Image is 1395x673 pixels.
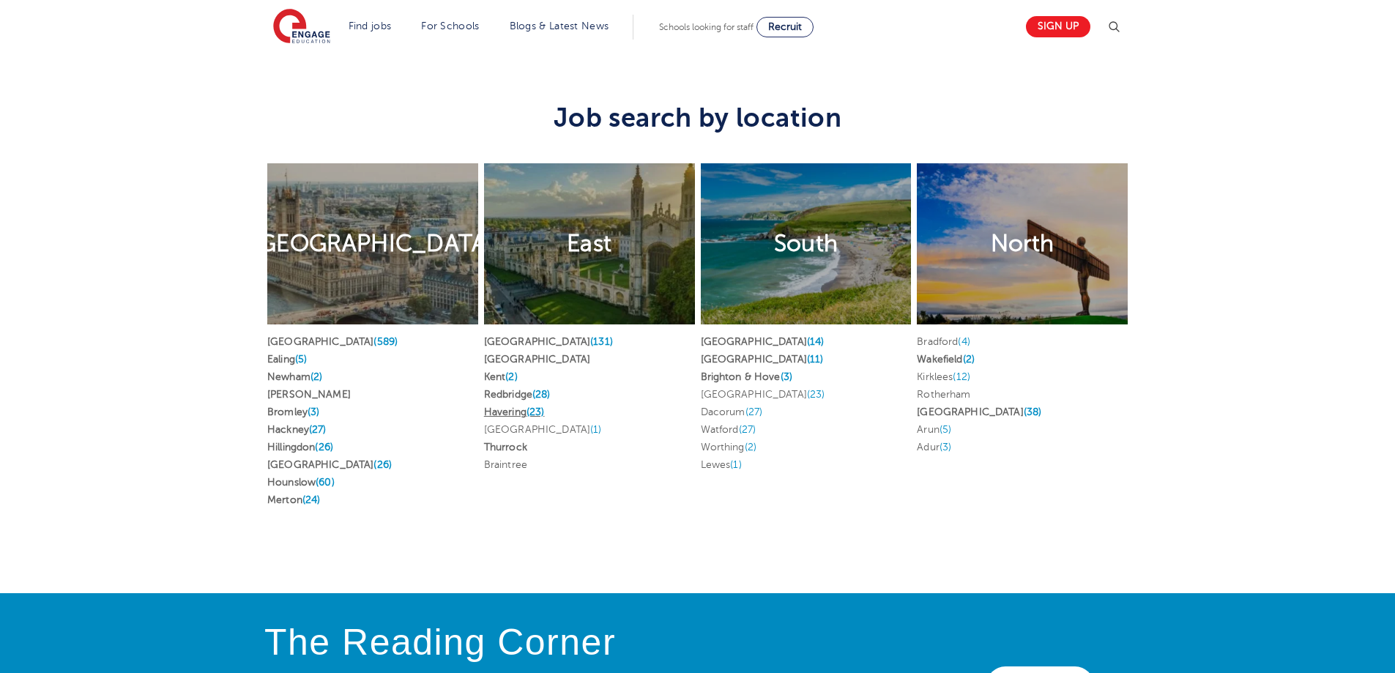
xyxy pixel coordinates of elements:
a: Brighton & Hove(3) [701,371,793,382]
a: For Schools [421,21,479,31]
a: Wakefield(2) [917,354,975,365]
span: (2) [745,442,756,453]
span: (3) [781,371,792,382]
span: (1) [590,424,601,435]
li: [GEOGRAPHIC_DATA] [484,421,695,439]
span: (60) [316,477,335,488]
span: (26) [373,459,392,470]
a: [GEOGRAPHIC_DATA](26) [267,459,392,470]
span: (4) [958,336,970,347]
a: Sign up [1026,16,1090,37]
span: (1) [730,459,741,470]
h2: South [774,228,838,259]
a: [GEOGRAPHIC_DATA](11) [701,354,824,365]
span: (3) [940,442,951,453]
span: (38) [1024,406,1042,417]
a: Hackney(27) [267,424,327,435]
span: (3) [308,406,319,417]
span: (26) [315,442,333,453]
a: Newham(2) [267,371,322,382]
span: (23) [527,406,545,417]
li: Bradford [917,333,1128,351]
li: Watford [701,421,912,439]
span: (2) [963,354,975,365]
span: (5) [940,424,951,435]
span: (14) [807,336,825,347]
a: Kent(2) [484,371,518,382]
h2: East [567,228,611,259]
span: (5) [295,354,307,365]
li: Kirklees [917,368,1128,386]
a: Hillingdon(26) [267,442,333,453]
span: Schools looking for staff [659,22,754,32]
a: [GEOGRAPHIC_DATA] [484,354,590,365]
span: Recruit [768,21,802,32]
span: (589) [373,336,398,347]
a: Hounslow(60) [267,477,335,488]
span: (131) [590,336,613,347]
span: (27) [309,424,327,435]
span: (24) [302,494,321,505]
a: Recruit [756,17,814,37]
a: Redbridge(28) [484,389,551,400]
a: Thurrock [484,442,527,453]
span: (2) [505,371,517,382]
li: [GEOGRAPHIC_DATA] [701,386,912,404]
li: Worthing [701,439,912,456]
a: Havering(23) [484,406,545,417]
a: Find jobs [349,21,392,31]
span: (27) [745,406,763,417]
a: Blogs & Latest News [510,21,609,31]
li: Dacorum [701,404,912,421]
a: [GEOGRAPHIC_DATA](589) [267,336,398,347]
a: Bromley(3) [267,406,319,417]
a: Merton(24) [267,494,320,505]
a: [GEOGRAPHIC_DATA](131) [484,336,613,347]
span: (23) [807,389,825,400]
h2: North [991,228,1054,259]
a: [GEOGRAPHIC_DATA](38) [917,406,1041,417]
span: (2) [310,371,322,382]
span: (12) [953,371,970,382]
h2: [GEOGRAPHIC_DATA] [252,228,494,259]
h3: Job search by location [264,73,1131,133]
span: (28) [532,389,551,400]
li: Lewes [701,456,912,474]
span: (27) [739,424,756,435]
li: Rotherham [917,386,1128,404]
a: [PERSON_NAME] [267,389,351,400]
li: Adur [917,439,1128,456]
li: Braintree [484,456,695,474]
li: Arun [917,421,1128,439]
span: (11) [807,354,824,365]
a: Ealing(5) [267,354,307,365]
h4: The Reading Corner [264,622,844,663]
a: [GEOGRAPHIC_DATA](14) [701,336,825,347]
img: Engage Education [273,9,330,45]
